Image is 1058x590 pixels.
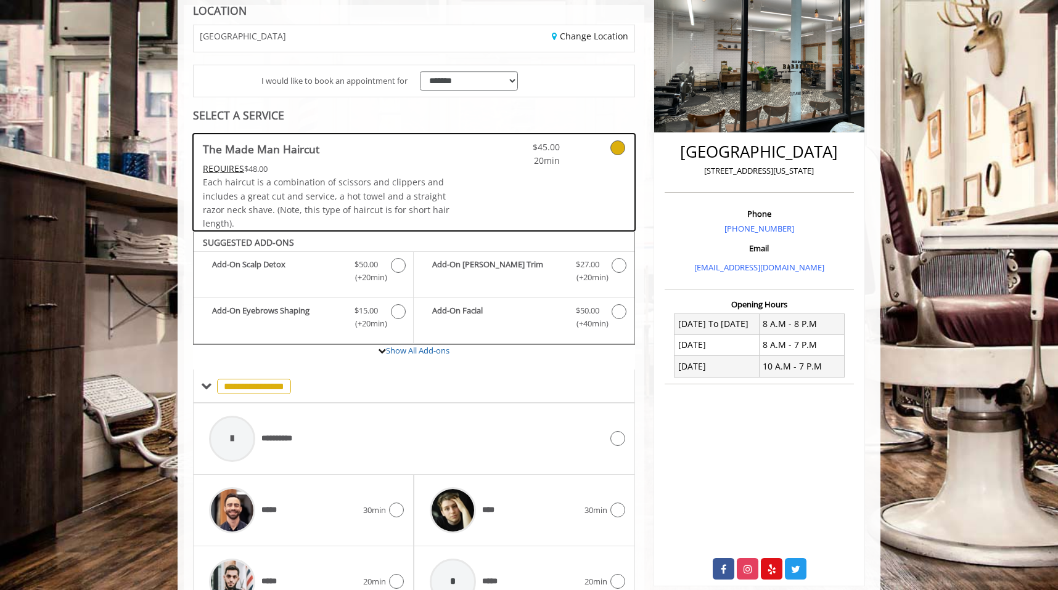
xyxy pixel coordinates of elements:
a: Show All Add-ons [386,345,449,356]
b: LOCATION [193,3,247,18]
span: I would like to book an appointment for [261,75,408,87]
h3: Email [668,244,851,253]
span: Each haircut is a combination of scissors and clippers and includes a great cut and service, a ho... [203,176,449,229]
span: (+20min ) [348,271,385,284]
span: $50.00 [576,304,599,317]
label: Add-On Beard Trim [420,258,628,287]
h2: [GEOGRAPHIC_DATA] [668,143,851,161]
b: The Made Man Haircut [203,140,319,158]
td: [DATE] [675,356,760,377]
td: 8 A.M - 8 P.M [759,313,844,334]
td: 10 A.M - 7 P.M [759,356,844,377]
h3: Opening Hours [665,300,854,309]
span: $50.00 [355,258,378,271]
label: Add-On Scalp Detox [200,258,407,287]
h3: Phone [668,209,851,218]
span: (+20min ) [569,271,605,284]
a: [EMAIL_ADDRESS][DOMAIN_NAME] [694,262,824,273]
div: $48.00 [203,162,451,176]
b: Add-On Eyebrows Shaping [212,304,342,330]
b: Add-On Facial [432,304,563,330]
a: [PHONE_NUMBER] [724,223,794,234]
span: 20min [584,575,607,588]
b: Add-On Scalp Detox [212,258,342,284]
span: 20min [487,154,560,168]
td: 8 A.M - 7 P.M [759,334,844,355]
td: [DATE] [675,334,760,355]
span: 20min [363,575,386,588]
span: $15.00 [355,304,378,317]
span: $27.00 [576,258,599,271]
div: SELECT A SERVICE [193,110,635,121]
span: This service needs some Advance to be paid before we block your appointment [203,163,244,174]
span: 30min [363,504,386,517]
span: $45.00 [487,140,560,154]
span: 30min [584,504,607,517]
span: [GEOGRAPHIC_DATA] [200,31,286,41]
label: Add-On Eyebrows Shaping [200,304,407,333]
a: Change Location [552,30,628,42]
label: Add-On Facial [420,304,628,333]
p: [STREET_ADDRESS][US_STATE] [668,164,851,177]
td: [DATE] To [DATE] [675,313,760,334]
b: SUGGESTED ADD-ONS [203,236,294,248]
div: The Made Man Haircut Add-onS [193,231,635,346]
b: Add-On [PERSON_NAME] Trim [432,258,563,284]
span: (+40min ) [569,317,605,330]
span: (+20min ) [348,317,385,330]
